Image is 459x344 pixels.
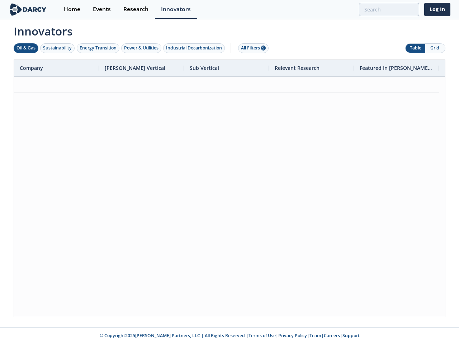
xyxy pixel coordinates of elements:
a: Terms of Use [249,333,276,339]
span: Featured In [PERSON_NAME] Live [360,64,433,71]
button: Industrial Decarbonization [163,43,225,53]
span: 5 [261,46,266,51]
div: Sustainability [43,45,72,51]
p: © Copyright 2025 [PERSON_NAME] Partners, LLC | All Rights Reserved | | | | | [10,333,449,339]
div: Energy Transition [80,45,117,51]
a: Log In [424,3,450,16]
div: Events [93,6,111,12]
button: Energy Transition [77,43,119,53]
a: Privacy Policy [278,333,307,339]
a: Careers [324,333,340,339]
div: Home [64,6,80,12]
div: Industrial Decarbonization [166,45,222,51]
div: All Filters [241,45,266,51]
button: Power & Utilities [121,43,161,53]
button: Sustainability [40,43,75,53]
img: logo-wide.svg [9,3,48,16]
span: [PERSON_NAME] Vertical [105,64,165,71]
span: Innovators [9,20,450,39]
div: Power & Utilities [124,45,158,51]
div: Oil & Gas [16,45,36,51]
span: Sub Vertical [190,64,219,71]
button: All Filters 5 [238,43,269,53]
a: Support [342,333,360,339]
span: Company [20,64,43,71]
button: Grid [425,44,445,53]
div: Research [123,6,148,12]
div: Innovators [161,6,191,12]
button: Oil & Gas [14,43,38,53]
span: Relevant Research [275,64,320,71]
input: Advanced Search [359,3,419,16]
a: Team [309,333,321,339]
button: Table [406,44,425,53]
